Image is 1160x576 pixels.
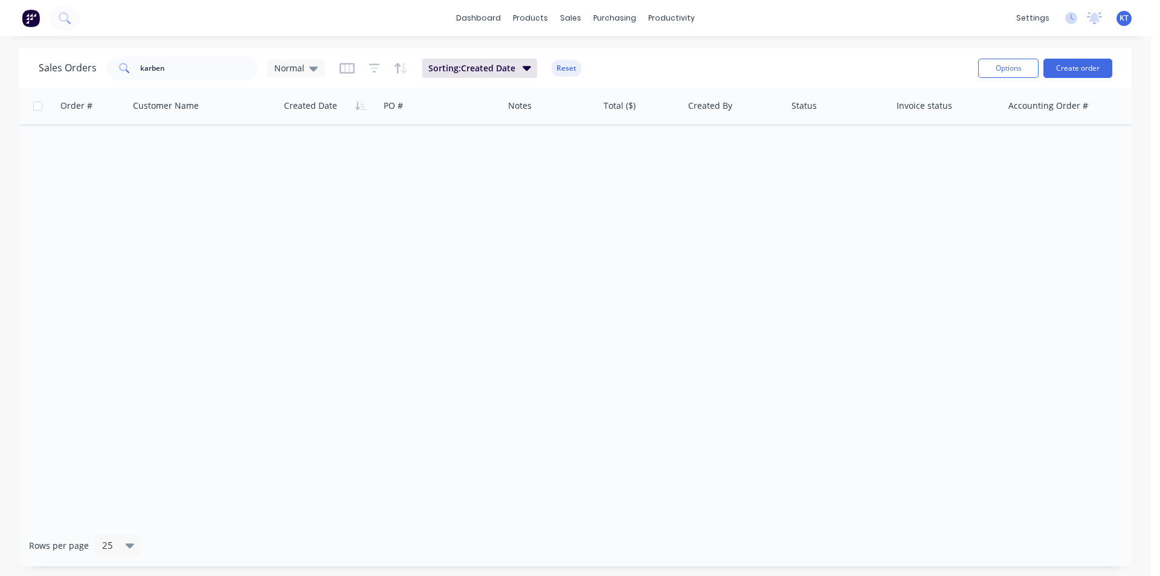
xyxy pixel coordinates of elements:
span: Sorting: Created Date [428,62,515,74]
button: Options [978,59,1039,78]
div: sales [554,9,587,27]
div: Created By [688,100,732,112]
input: Search... [140,56,258,80]
div: Accounting Order # [1008,100,1088,112]
div: Total ($) [604,100,636,112]
button: Create order [1043,59,1112,78]
button: Sorting:Created Date [422,59,537,78]
span: Normal [274,62,304,74]
img: Factory [22,9,40,27]
div: Created Date [284,100,337,112]
div: purchasing [587,9,642,27]
div: PO # [384,100,403,112]
div: Customer Name [133,100,199,112]
div: Notes [508,100,532,112]
div: products [507,9,554,27]
div: settings [1010,9,1055,27]
button: Reset [552,60,581,77]
div: Order # [60,100,92,112]
span: KT [1120,13,1129,24]
span: Rows per page [29,540,89,552]
div: Invoice status [897,100,952,112]
div: Status [791,100,817,112]
a: dashboard [450,9,507,27]
div: productivity [642,9,701,27]
h1: Sales Orders [39,62,97,74]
